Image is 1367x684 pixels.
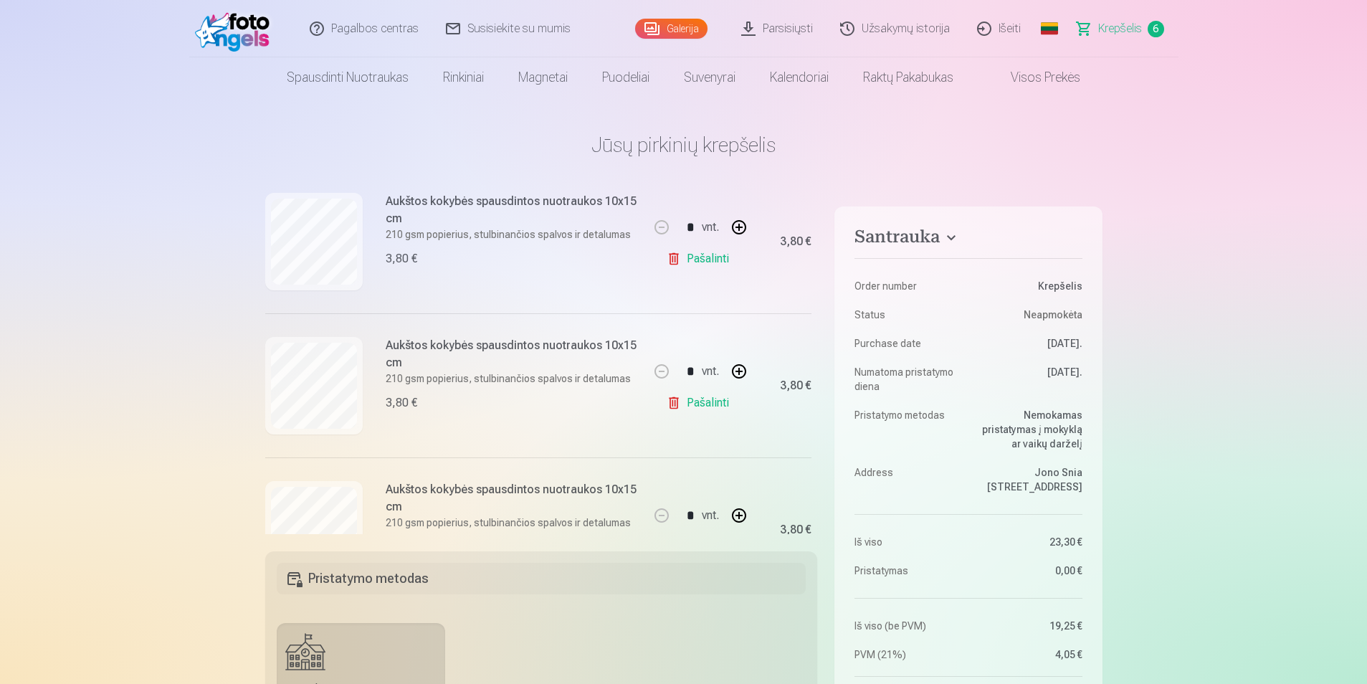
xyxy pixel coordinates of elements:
h5: Pristatymo metodas [277,563,806,594]
dd: Jono Snia [STREET_ADDRESS] [976,465,1082,494]
dt: Status [854,308,961,322]
div: vnt. [702,354,719,389]
p: 210 gsm popierius, stulbinančios spalvos ir detalumas [386,371,639,386]
div: 3,80 € [780,381,811,390]
p: 210 gsm popierius, stulbinančios spalvos ir detalumas [386,516,639,530]
dd: [DATE]. [976,365,1082,394]
div: 3,80 € [386,250,417,267]
a: Rinkiniai [426,57,501,98]
div: 3,80 € [780,237,811,246]
dt: Iš viso [854,535,961,549]
dd: 23,30 € [976,535,1082,549]
h6: Aukštos kokybės spausdintos nuotraukos 10x15 cm [386,337,639,371]
span: Neapmokėta [1024,308,1082,322]
a: Galerija [635,19,708,39]
a: Pašalinti [667,244,735,273]
dt: Pristatymas [854,564,961,578]
dd: 0,00 € [976,564,1082,578]
a: Magnetai [501,57,585,98]
a: Puodeliai [585,57,667,98]
h6: Aukštos kokybės spausdintos nuotraukos 10x15 cm [386,481,639,516]
dt: PVM (21%) [854,647,961,662]
dt: Order number [854,279,961,293]
dt: Numatoma pristatymo diena [854,365,961,394]
dd: Nemokamas pristatymas į mokyklą ar vaikų darželį [976,408,1082,451]
a: Suvenyrai [667,57,753,98]
h6: Aukštos kokybės spausdintos nuotraukos 10x15 cm [386,193,639,227]
a: Kalendoriai [753,57,846,98]
button: Santrauka [854,227,1082,252]
p: 210 gsm popierius, stulbinančios spalvos ir detalumas [386,227,639,242]
img: /fa2 [195,6,277,52]
a: Pašalinti [667,533,735,561]
dd: 4,05 € [976,647,1082,662]
div: 3,80 € [386,394,417,412]
dd: Krepšelis [976,279,1082,293]
a: Spausdinti nuotraukas [270,57,426,98]
dd: 19,25 € [976,619,1082,633]
dt: Address [854,465,961,494]
dt: Iš viso (be PVM) [854,619,961,633]
a: Pašalinti [667,389,735,417]
div: vnt. [702,498,719,533]
a: Raktų pakabukas [846,57,971,98]
span: Krepšelis [1098,20,1142,37]
dt: Purchase date [854,336,961,351]
h1: Jūsų pirkinių krepšelis [265,132,1102,158]
a: Visos prekės [971,57,1097,98]
div: 3,80 € [780,526,811,534]
dd: [DATE]. [976,336,1082,351]
span: 6 [1148,21,1164,37]
dt: Pristatymo metodas [854,408,961,451]
div: vnt. [702,210,719,244]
